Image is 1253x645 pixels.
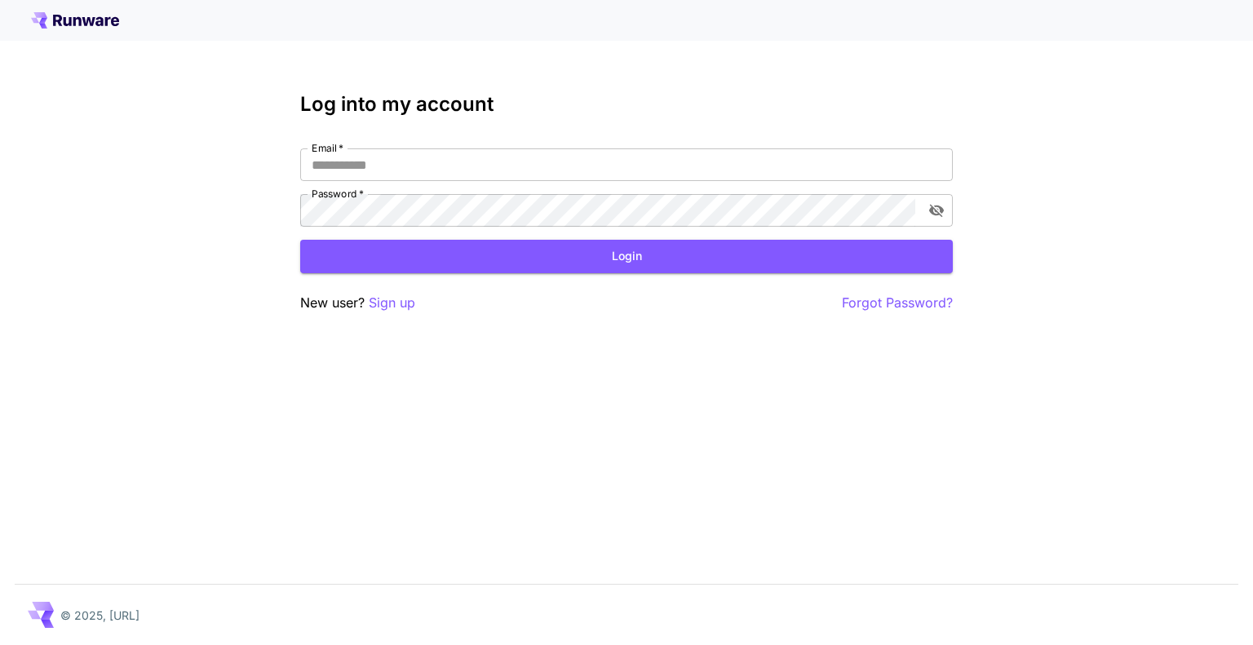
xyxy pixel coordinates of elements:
[922,196,951,225] button: toggle password visibility
[369,293,415,313] button: Sign up
[300,240,953,273] button: Login
[312,141,343,155] label: Email
[312,187,364,201] label: Password
[300,93,953,116] h3: Log into my account
[60,607,139,624] p: © 2025, [URL]
[300,293,415,313] p: New user?
[842,293,953,313] button: Forgot Password?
